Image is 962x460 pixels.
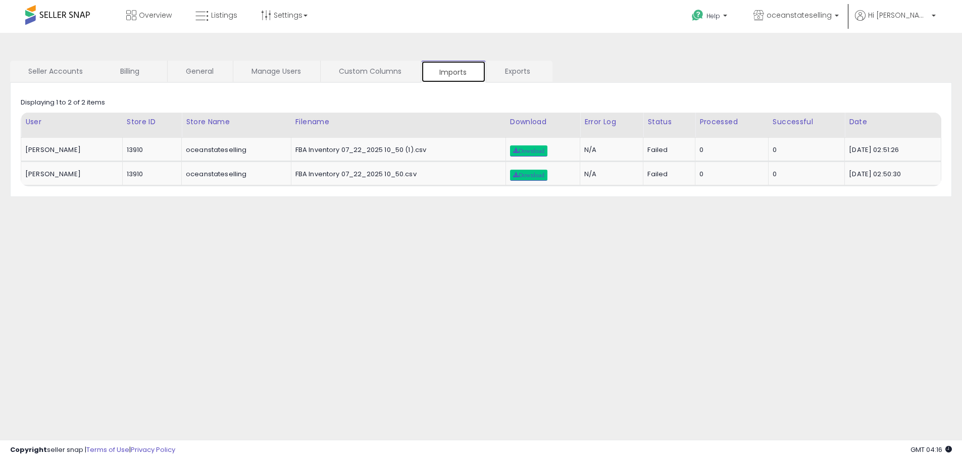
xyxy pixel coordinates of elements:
[127,145,174,155] div: 13910
[647,145,687,155] div: Failed
[647,170,687,179] div: Failed
[10,445,47,454] strong: Copyright
[102,61,166,82] a: Billing
[849,170,933,179] div: [DATE] 02:50:30
[131,445,175,454] a: Privacy Policy
[127,117,177,127] div: Store ID
[25,170,115,179] div: [PERSON_NAME]
[127,170,174,179] div: 13910
[86,445,129,454] a: Terms of Use
[21,98,105,108] div: Displaying 1 to 2 of 2 items
[773,145,837,155] div: 0
[849,117,937,127] div: Date
[139,10,172,20] span: Overview
[767,10,832,20] span: oceanstateselling
[699,170,761,179] div: 0
[868,10,929,20] span: Hi [PERSON_NAME]
[849,145,933,155] div: [DATE] 02:51:26
[421,61,486,83] a: Imports
[510,145,547,157] a: Download
[773,170,837,179] div: 0
[699,117,764,127] div: Processed
[186,145,283,155] div: oceanstateselling
[233,61,319,82] a: Manage Users
[684,2,737,33] a: Help
[10,61,101,82] a: Seller Accounts
[584,145,635,155] div: N/A
[584,170,635,179] div: N/A
[699,145,761,155] div: 0
[25,145,115,155] div: [PERSON_NAME]
[510,170,547,181] a: Download
[295,145,498,155] div: FBA Inventory 07_22_2025 10_50 (1).csv
[321,61,420,82] a: Custom Columns
[487,61,551,82] a: Exports
[773,117,840,127] div: Successful
[295,170,498,179] div: FBA Inventory 07_22_2025 10_50.csv
[186,117,287,127] div: Store Name
[168,61,232,82] a: General
[510,117,576,127] div: Download
[186,170,283,179] div: oceanstateselling
[855,10,936,33] a: Hi [PERSON_NAME]
[10,445,175,455] div: seller snap | |
[295,117,501,127] div: Filename
[513,172,544,178] span: Download
[706,12,720,20] span: Help
[513,148,544,154] span: Download
[691,9,704,22] i: Get Help
[211,10,237,20] span: Listings
[910,445,952,454] span: 2025-08-11 04:16 GMT
[25,117,118,127] div: User
[647,117,691,127] div: Status
[584,117,639,127] div: Error Log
